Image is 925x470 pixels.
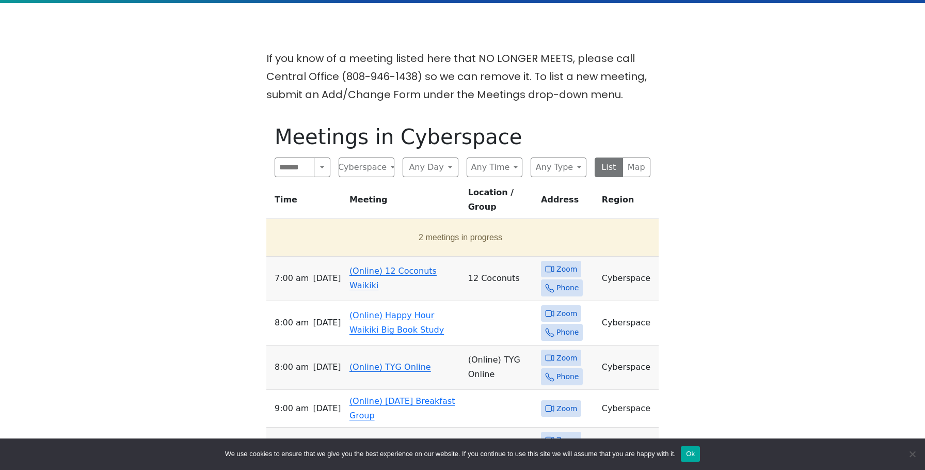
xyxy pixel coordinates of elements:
button: Ok [681,446,700,462]
span: Zoom [556,434,577,447]
span: Zoom [556,307,577,320]
button: Any Time [467,158,522,177]
th: Address [537,185,598,219]
a: (Online) 12 Coconuts Waikiki [349,266,437,290]
td: (Online) TYG Online [464,346,537,390]
th: Location / Group [464,185,537,219]
td: Cyberspace [598,301,659,346]
span: [DATE] [313,360,341,374]
span: Phone [556,281,579,294]
td: Cyberspace [598,346,659,390]
td: Cyberspace [598,390,659,428]
input: Search [275,158,314,177]
span: [DATE] [313,271,341,286]
span: 7:00 AM [275,271,309,286]
td: 12 Coconuts [464,257,537,301]
button: Any Day [403,158,458,177]
span: Phone [556,370,579,383]
td: Cyberspace [598,257,659,301]
button: Cyberspace [339,158,394,177]
span: 8:00 AM [275,316,309,330]
span: 9:00 AM [275,401,309,416]
span: [DATE] [313,401,341,416]
span: Zoom [556,402,577,415]
a: (Online) TYG Online [349,362,431,372]
a: (Online) [DATE] by the Sea [349,437,442,461]
span: Zoom [556,263,577,276]
a: (Online) [DATE] Breakfast Group [349,396,455,420]
a: (Online) Happy Hour Waikiki Big Book Study [349,310,444,335]
button: Any Type [531,158,586,177]
span: We use cookies to ensure that we give you the best experience on our website. If you continue to ... [225,449,676,459]
span: Zoom [556,352,577,365]
span: No [907,449,917,459]
span: Phone [556,326,579,339]
p: If you know of a meeting listed here that NO LONGER MEETS, please call Central Office (808-946-14... [266,50,659,104]
th: Region [598,185,659,219]
th: Meeting [345,185,464,219]
button: Search [314,158,330,177]
span: [DATE] [313,316,341,330]
button: List [595,158,623,177]
button: 2 meetings in progress [270,223,650,252]
button: Map [623,158,651,177]
h1: Meetings in Cyberspace [275,124,650,149]
th: Time [266,185,345,219]
span: 8:00 AM [275,360,309,374]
